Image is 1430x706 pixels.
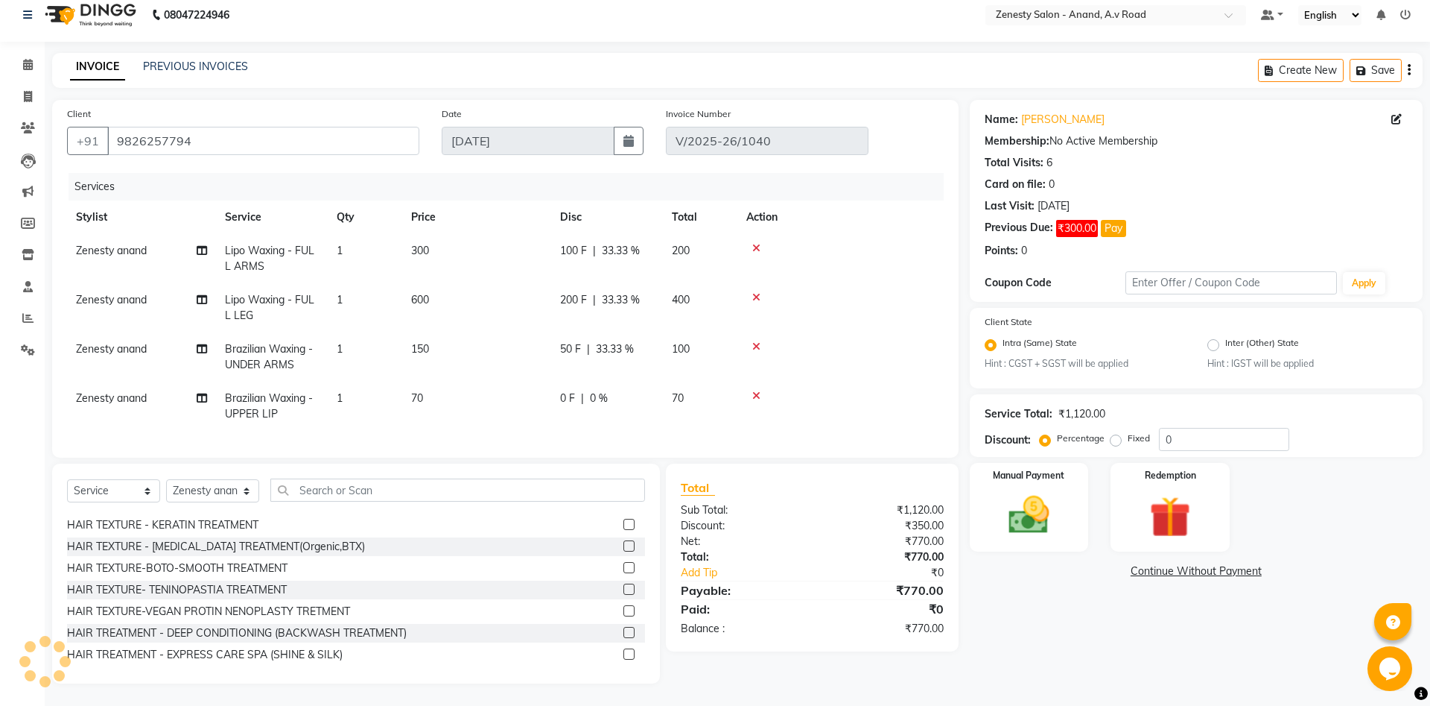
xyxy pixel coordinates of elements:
[76,244,147,257] span: Zenesty anand
[1046,155,1052,171] div: 6
[1058,406,1105,422] div: ₹1,120.00
[985,315,1032,329] label: Client State
[270,479,645,502] input: Search or Scan
[560,391,575,406] span: 0 F
[76,391,147,405] span: Zenesty anand
[107,127,419,155] input: Search by Name/Mobile/Email/Code
[1145,469,1196,482] label: Redemption
[985,198,1035,214] div: Last Visit:
[328,201,402,234] th: Qty
[587,341,590,357] span: |
[1101,220,1126,237] button: Pay
[663,201,737,234] th: Total
[985,112,1018,127] div: Name:
[812,600,954,618] div: ₹0
[993,469,1064,482] label: Manual Payment
[402,201,551,234] th: Price
[681,480,715,496] span: Total
[836,565,954,581] div: ₹0
[1056,220,1098,237] span: ₹300.00
[67,625,407,641] div: HAIR TREATMENT - DEEP CONDITIONING (BACKWASH TREATMENT)
[973,564,1420,579] a: Continue Without Payment
[1350,59,1402,82] button: Save
[1367,646,1415,691] iframe: chat widget
[596,341,634,357] span: 33.33 %
[602,243,640,259] span: 33.33 %
[590,391,608,406] span: 0 %
[602,292,640,308] span: 33.33 %
[551,201,663,234] th: Disc
[1049,177,1055,192] div: 0
[670,534,812,549] div: Net:
[69,173,955,201] div: Services
[1225,336,1299,354] label: Inter (Other) State
[76,293,147,306] span: Zenesty anand
[985,220,1053,237] div: Previous Due:
[67,561,287,576] div: HAIR TEXTURE-BOTO-SMOOTH TREATMENT
[670,581,812,599] div: Payable:
[672,342,690,356] span: 100
[670,621,812,637] div: Balance :
[670,549,812,565] div: Total:
[70,54,125,81] a: INVOICE
[67,647,343,663] div: HAIR TREATMENT - EXPRESS CARE SPA (SHINE & SILK)
[670,565,836,581] a: Add Tip
[593,292,596,308] span: |
[411,293,429,306] span: 600
[411,244,429,257] span: 300
[560,341,581,357] span: 50 F
[67,127,109,155] button: +91
[1343,272,1385,294] button: Apply
[225,293,314,322] span: Lipo Waxing - FULL LEG
[1057,432,1105,445] label: Percentage
[672,244,690,257] span: 200
[812,502,954,518] div: ₹1,120.00
[411,391,423,405] span: 70
[67,107,91,121] label: Client
[985,432,1031,448] div: Discount:
[1125,271,1337,294] input: Enter Offer / Coupon Code
[560,292,587,308] span: 200 F
[225,342,313,371] span: Brazilian Waxing - UNDER ARMS
[812,621,954,637] div: ₹770.00
[1037,198,1070,214] div: [DATE]
[67,604,350,620] div: HAIR TEXTURE-VEGAN PROTIN NENOPLASTY TRETMENT
[337,342,343,356] span: 1
[737,201,944,234] th: Action
[76,342,147,356] span: Zenesty anand
[1021,243,1027,259] div: 0
[670,600,812,618] div: Paid:
[1021,112,1105,127] a: [PERSON_NAME]
[216,201,328,234] th: Service
[581,391,584,406] span: |
[411,342,429,356] span: 150
[67,201,216,234] th: Stylist
[337,293,343,306] span: 1
[985,133,1049,149] div: Membership:
[670,518,812,534] div: Discount:
[1137,491,1204,543] img: _gift.svg
[985,275,1125,291] div: Coupon Code
[225,391,313,420] span: Brazilian Waxing - UPPER LIP
[225,244,314,273] span: Lipo Waxing - FULL ARMS
[593,243,596,259] span: |
[337,244,343,257] span: 1
[143,60,248,73] a: PREVIOUS INVOICES
[67,582,287,598] div: HAIR TEXTURE- TENINOPASTIA TREATMENT
[1128,432,1150,445] label: Fixed
[812,549,954,565] div: ₹770.00
[812,534,954,549] div: ₹770.00
[1258,59,1344,82] button: Create New
[1207,357,1408,371] small: Hint : IGST will be applied
[67,517,258,533] div: HAIR TEXTURE - KERATIN TREATMENT
[985,243,1018,259] div: Points:
[670,502,812,518] div: Sub Total:
[812,518,954,534] div: ₹350.00
[442,107,462,121] label: Date
[996,491,1063,539] img: _cash.svg
[672,293,690,306] span: 400
[672,391,684,405] span: 70
[67,539,365,555] div: HAIR TEXTURE - [MEDICAL_DATA] TREATMENT(Orgenic,BTX)
[1002,336,1077,354] label: Intra (Same) State
[337,391,343,405] span: 1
